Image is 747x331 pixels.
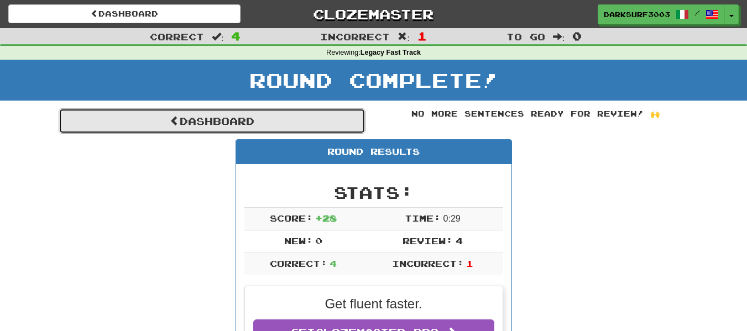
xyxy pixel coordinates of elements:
strong: Legacy Fast Track [361,49,421,56]
span: Incorrect [320,31,390,42]
h1: Round Complete! [4,69,743,91]
span: 0 : 29 [443,214,461,223]
span: 4 [456,235,463,246]
span: Review: [403,235,453,246]
div: Round Results [236,140,511,164]
span: 0 [572,29,582,43]
span: / [694,9,700,17]
a: DarkSurf3003 / [598,4,725,24]
div: No more sentences ready for review! 🙌 [382,108,689,119]
span: : [212,32,224,41]
span: Time: [405,213,441,223]
p: Get fluent faster. [253,295,494,313]
a: Dashboard [8,4,241,23]
span: + 28 [315,213,337,223]
span: 1 [466,258,473,269]
span: 0 [315,235,322,246]
span: Correct [150,31,204,42]
a: Dashboard [59,108,365,134]
span: To go [506,31,545,42]
a: Clozemaster [257,4,489,24]
span: Correct: [270,258,327,269]
span: Score: [270,213,313,223]
span: 1 [417,29,427,43]
span: 4 [231,29,241,43]
span: : [398,32,410,41]
span: Incorrect: [392,258,464,269]
span: DarkSurf3003 [604,9,670,19]
span: : [553,32,565,41]
span: 4 [330,258,337,269]
span: New: [284,235,313,246]
h2: Stats: [244,183,503,202]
